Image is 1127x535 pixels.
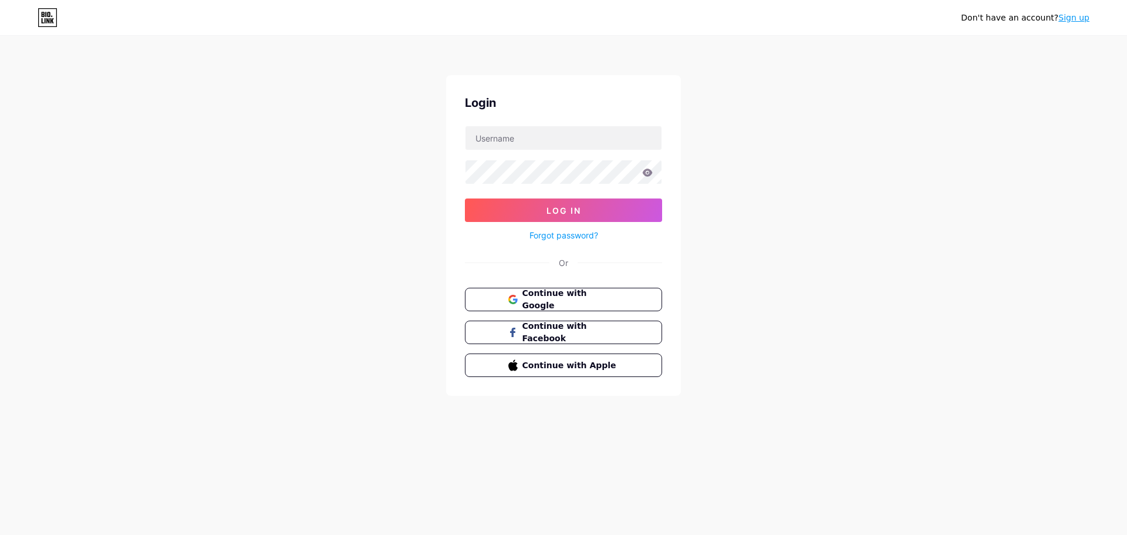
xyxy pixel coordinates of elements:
[465,288,662,311] button: Continue with Google
[546,206,581,216] span: Log In
[465,321,662,344] button: Continue with Facebook
[559,257,568,269] div: Or
[465,198,662,222] button: Log In
[1058,13,1089,22] a: Sign up
[465,354,662,377] button: Continue with Apple
[522,320,619,345] span: Continue with Facebook
[961,12,1089,24] div: Don't have an account?
[522,359,619,372] span: Continue with Apple
[529,229,598,241] a: Forgot password?
[522,287,619,312] span: Continue with Google
[465,94,662,112] div: Login
[465,126,662,150] input: Username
